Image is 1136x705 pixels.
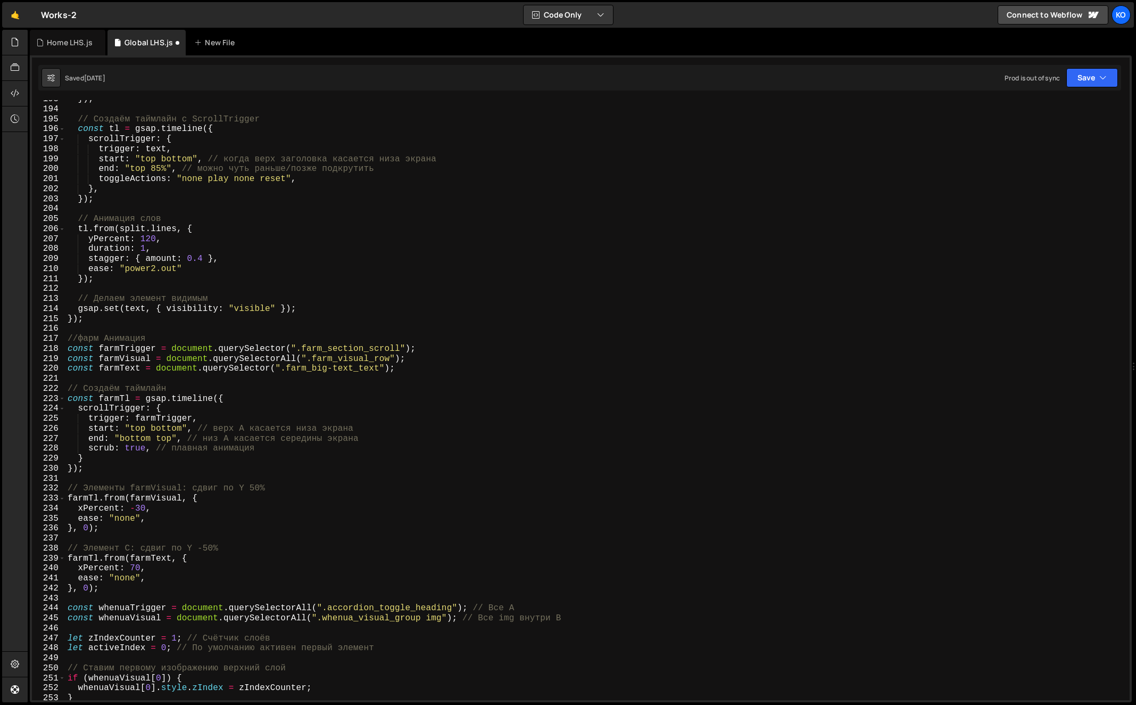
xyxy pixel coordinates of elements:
[32,624,65,634] div: 246
[194,37,239,48] div: New File
[32,404,65,414] div: 224
[32,494,65,504] div: 233
[32,364,65,374] div: 220
[65,73,105,83] div: Saved
[32,504,65,514] div: 234
[32,483,65,494] div: 232
[32,124,65,134] div: 196
[32,454,65,464] div: 229
[32,603,65,613] div: 244
[32,254,65,264] div: 209
[32,104,65,114] div: 194
[32,194,65,204] div: 203
[32,214,65,224] div: 205
[2,2,28,28] a: 🤙
[32,164,65,174] div: 200
[32,154,65,165] div: 199
[47,37,93,48] div: Home LHS.js
[32,144,65,154] div: 198
[32,563,65,573] div: 240
[32,134,65,144] div: 197
[32,663,65,674] div: 250
[32,544,65,554] div: 238
[32,384,65,394] div: 222
[32,394,65,404] div: 223
[32,174,65,184] div: 201
[32,573,65,584] div: 241
[32,264,65,274] div: 210
[32,354,65,364] div: 219
[32,114,65,125] div: 195
[84,73,105,83] div: [DATE]
[32,424,65,434] div: 226
[32,514,65,524] div: 235
[32,693,65,703] div: 253
[32,683,65,693] div: 252
[32,434,65,444] div: 227
[1112,5,1131,24] a: Ko
[32,284,65,294] div: 212
[32,244,65,254] div: 208
[1066,68,1118,87] button: Save
[998,5,1108,24] a: Connect to Webflow
[32,634,65,644] div: 247
[32,204,65,214] div: 204
[125,37,173,48] div: Global LHS.js
[32,643,65,653] div: 248
[32,184,65,194] div: 202
[32,653,65,663] div: 249
[32,224,65,234] div: 206
[32,274,65,284] div: 211
[32,294,65,304] div: 213
[32,334,65,344] div: 217
[32,554,65,564] div: 239
[32,374,65,384] div: 221
[41,9,77,21] div: Works-2
[32,613,65,624] div: 245
[524,5,613,24] button: Code Only
[32,234,65,244] div: 207
[32,324,65,334] div: 216
[32,534,65,544] div: 237
[1005,73,1060,83] div: Prod is out of sync
[32,674,65,684] div: 251
[32,464,65,474] div: 230
[32,444,65,454] div: 228
[32,304,65,314] div: 214
[32,344,65,354] div: 218
[32,584,65,594] div: 242
[32,414,65,424] div: 225
[32,474,65,484] div: 231
[32,523,65,534] div: 236
[32,314,65,324] div: 215
[32,594,65,604] div: 243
